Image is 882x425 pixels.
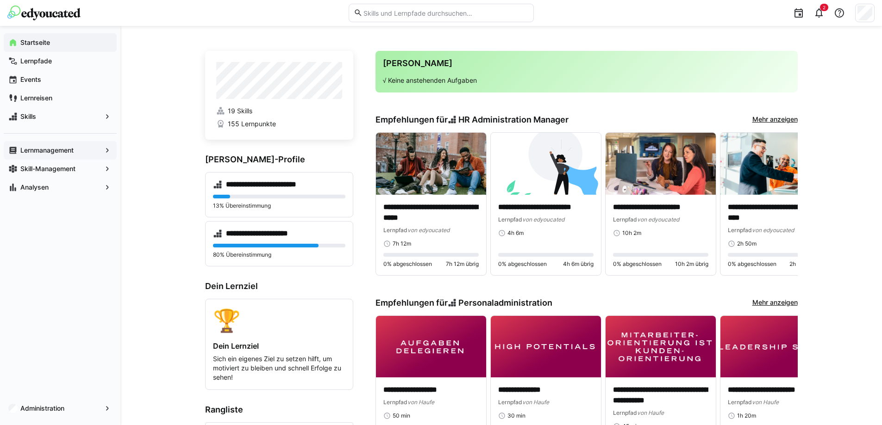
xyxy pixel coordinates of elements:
span: 0% abgeschlossen [728,260,776,268]
h3: Rangliste [205,405,353,415]
span: von edyoucated [752,227,794,234]
span: Personaladministration [458,298,552,308]
span: Lernpfad [613,216,637,223]
span: 0% abgeschlossen [498,260,547,268]
span: von Haufe [522,399,549,406]
span: Lernpfad [613,409,637,416]
span: 155 Lernpunkte [228,119,276,129]
span: von Haufe [752,399,779,406]
span: 2 [823,5,826,10]
span: Lernpfad [728,399,752,406]
h3: [PERSON_NAME]-Profile [205,154,353,165]
img: image [491,316,601,378]
span: 10h 2m übrig [675,260,708,268]
span: 19 Skills [228,106,252,116]
h3: [PERSON_NAME] [383,58,790,68]
span: 30 min [507,412,525,419]
img: image [606,316,716,378]
a: 19 Skills [216,106,342,116]
img: image [491,133,601,195]
span: 7h 12m [393,240,411,247]
span: von Haufe [407,399,434,406]
img: image [376,133,486,195]
h3: Empfehlungen für [375,115,569,125]
a: Mehr anzeigen [752,115,798,125]
h3: Empfehlungen für [375,298,553,308]
p: √ Keine anstehenden Aufgaben [383,76,790,85]
p: 13% Übereinstimmung [213,202,345,209]
span: 10h 2m [622,229,641,237]
a: Mehr anzeigen [752,298,798,308]
p: 80% Übereinstimmung [213,251,345,259]
span: von Haufe [637,409,664,416]
span: von edyoucated [522,216,564,223]
span: 0% abgeschlossen [383,260,432,268]
p: Sich ein eigenes Ziel zu setzen hilft, um motiviert zu bleiben und schnell Erfolge zu sehen! [213,354,345,382]
span: HR Administration Manager [458,115,569,125]
div: 🏆 [213,307,345,334]
input: Skills und Lernpfade durchsuchen… [363,9,528,17]
h4: Dein Lernziel [213,341,345,351]
span: 2h 50m [737,240,757,247]
span: Lernpfad [383,227,407,234]
span: Lernpfad [383,399,407,406]
span: 0% abgeschlossen [613,260,662,268]
img: image [720,316,831,378]
span: 4h 6m [507,229,524,237]
span: 7h 12m übrig [446,260,479,268]
span: 50 min [393,412,410,419]
span: Lernpfad [498,399,522,406]
span: Lernpfad [728,227,752,234]
img: image [606,133,716,195]
img: image [720,133,831,195]
span: 4h 6m übrig [563,260,594,268]
span: von edyoucated [637,216,679,223]
span: 1h 20m [737,412,756,419]
span: Lernpfad [498,216,522,223]
span: von edyoucated [407,227,450,234]
img: image [376,316,486,378]
h3: Dein Lernziel [205,281,353,291]
span: 2h 50m übrig [789,260,823,268]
